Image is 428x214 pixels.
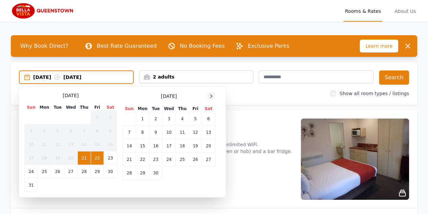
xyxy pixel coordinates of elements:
[202,106,215,112] th: Sat
[63,92,78,99] span: [DATE]
[149,153,162,166] td: 23
[25,124,38,138] td: 3
[97,42,157,50] p: Best Rate Guaranteed
[162,139,176,153] td: 17
[161,93,177,100] span: [DATE]
[38,104,51,111] th: Mon
[149,126,162,139] td: 9
[91,111,104,124] td: 1
[91,151,104,165] td: 22
[51,104,64,111] th: Tue
[123,126,136,139] td: 7
[25,151,38,165] td: 17
[360,40,398,52] span: Learn more
[104,151,117,165] td: 23
[77,104,91,111] th: Thu
[104,138,117,151] td: 16
[51,124,64,138] td: 5
[202,139,215,153] td: 20
[77,138,91,151] td: 14
[91,124,104,138] td: 8
[180,42,225,50] p: No Booking Fees
[136,166,149,180] td: 29
[123,153,136,166] td: 21
[64,151,77,165] td: 20
[38,138,51,151] td: 11
[25,165,38,178] td: 24
[38,124,51,138] td: 4
[33,74,133,81] div: [DATE] [DATE]
[176,153,189,166] td: 25
[202,126,215,139] td: 13
[139,73,253,80] div: 2 adults
[176,112,189,126] td: 4
[136,139,149,153] td: 15
[64,124,77,138] td: 6
[77,151,91,165] td: 21
[38,151,51,165] td: 18
[104,165,117,178] td: 30
[162,112,176,126] td: 3
[64,165,77,178] td: 27
[25,138,38,151] td: 10
[162,106,176,112] th: Wed
[51,151,64,165] td: 19
[64,104,77,111] th: Wed
[104,124,117,138] td: 9
[189,153,202,166] td: 26
[25,178,38,192] td: 31
[15,39,74,53] span: Why Book Direct?
[162,153,176,166] td: 24
[176,139,189,153] td: 18
[202,153,215,166] td: 27
[123,139,136,153] td: 14
[25,104,38,111] th: Sun
[91,138,104,151] td: 15
[202,112,215,126] td: 6
[51,165,64,178] td: 26
[149,112,162,126] td: 2
[136,126,149,139] td: 8
[104,111,117,124] td: 2
[149,106,162,112] th: Tue
[189,112,202,126] td: 5
[176,106,189,112] th: Thu
[162,126,176,139] td: 10
[38,165,51,178] td: 25
[77,124,91,138] td: 7
[136,153,149,166] td: 22
[189,139,202,153] td: 19
[104,104,117,111] th: Sat
[91,165,104,178] td: 29
[123,106,136,112] th: Sun
[51,138,64,151] td: 12
[77,165,91,178] td: 28
[189,106,202,112] th: Fri
[91,104,104,111] th: Fri
[248,42,289,50] p: Exclusive Perks
[64,138,77,151] td: 13
[176,126,189,139] td: 11
[149,139,162,153] td: 16
[11,3,76,19] img: Bella Vista Queenstown
[123,166,136,180] td: 28
[136,106,149,112] th: Mon
[379,70,409,85] button: Search
[149,166,162,180] td: 30
[189,126,202,139] td: 12
[340,91,409,96] label: Show all room types / listings
[136,112,149,126] td: 1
